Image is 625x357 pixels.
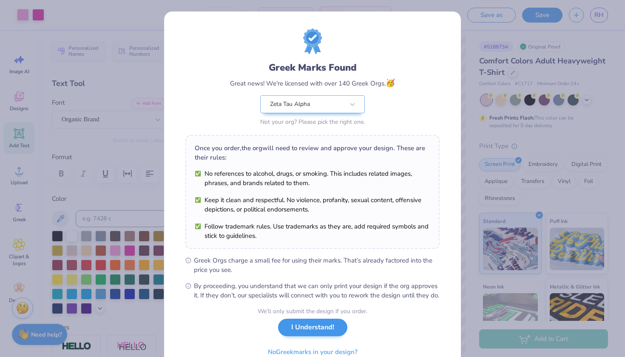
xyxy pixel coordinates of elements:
[230,77,395,89] div: Great news! We're licensed with over 140 Greek Orgs.
[260,117,365,126] div: Not your org? Please pick the right one.
[195,195,430,214] li: Keep it clean and respectful. No violence, profanity, sexual content, offensive depictions, or po...
[194,256,440,274] span: Greek Orgs charge a small fee for using their marks. That’s already factored into the price you see.
[195,222,430,240] li: Follow trademark rules. Use trademarks as they are, add required symbols and stick to guidelines.
[195,169,430,188] li: No references to alcohol, drugs, or smoking. This includes related images, phrases, and brands re...
[269,61,357,74] div: Greek Marks Found
[195,143,430,162] div: Once you order, the org will need to review and approve your design. These are their rules:
[278,319,347,336] button: I Understand!
[258,307,367,316] div: We’ll only submit the design if you order.
[303,29,322,54] img: License badge
[194,281,440,300] span: By proceeding, you understand that we can only print your design if the org approves it. If they ...
[386,78,395,88] span: 🥳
